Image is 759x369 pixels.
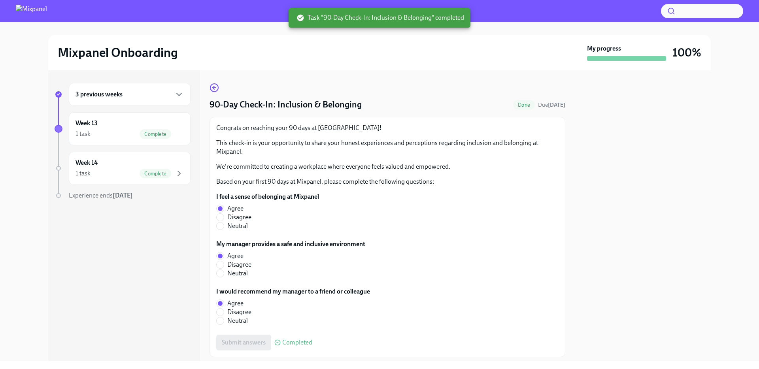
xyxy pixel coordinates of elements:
[76,90,123,99] h6: 3 previous weeks
[113,192,133,199] strong: [DATE]
[140,171,171,177] span: Complete
[216,162,559,171] p: We're committed to creating a workplace where everyone feels valued and empowered.
[227,299,244,308] span: Agree
[140,131,171,137] span: Complete
[216,240,365,249] label: My manager provides a safe and inclusive environment
[227,308,251,316] span: Disagree
[216,192,319,201] label: I feel a sense of belonging at Mixpanel
[227,204,244,213] span: Agree
[587,44,621,53] strong: My progress
[513,102,535,108] span: Done
[216,287,370,296] label: I would recommend my manager to a friend or colleague
[227,252,244,260] span: Agree
[16,5,47,17] img: Mixpanel
[216,177,559,186] p: Based on your first 90 days at Mixpanel, please complete the following questions:
[672,45,701,60] h3: 100%
[69,192,133,199] span: Experience ends
[227,260,251,269] span: Disagree
[76,158,98,167] h6: Week 14
[76,169,91,178] div: 1 task
[227,222,248,230] span: Neutral
[227,316,248,325] span: Neutral
[58,45,178,60] h2: Mixpanel Onboarding
[55,112,191,145] a: Week 131 taskComplete
[538,102,565,108] span: Due
[216,139,559,156] p: This check-in is your opportunity to share your honest experiences and perceptions regarding incl...
[76,119,98,128] h6: Week 13
[296,13,464,22] span: Task "90-Day Check-In: Inclusion & Belonging" completed
[548,102,565,108] strong: [DATE]
[69,83,191,106] div: 3 previous weeks
[216,124,559,132] p: Congrats on reaching your 90 days at [GEOGRAPHIC_DATA]!
[210,99,362,111] h4: 90-Day Check-In: Inclusion & Belonging
[55,152,191,185] a: Week 141 taskComplete
[227,269,248,278] span: Neutral
[227,213,251,222] span: Disagree
[538,101,565,109] span: September 12th, 2025 00:00
[76,130,91,138] div: 1 task
[282,339,312,346] span: Completed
